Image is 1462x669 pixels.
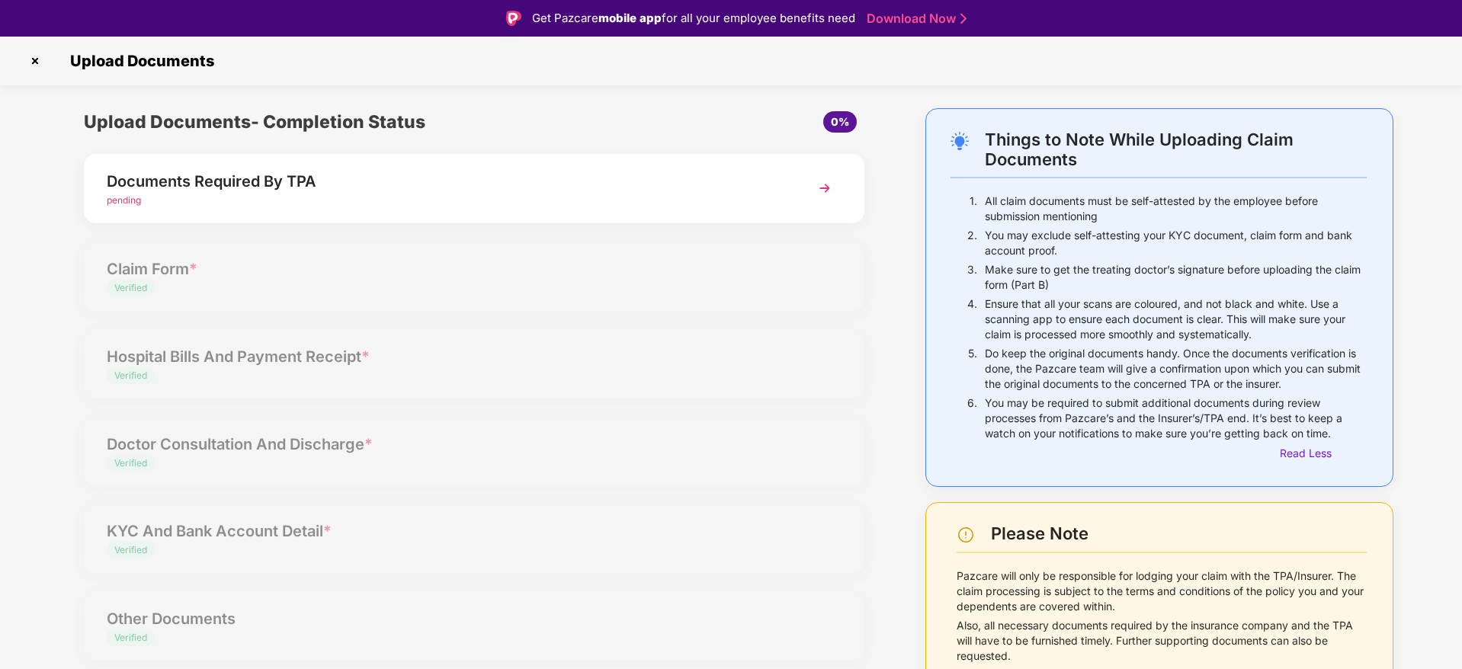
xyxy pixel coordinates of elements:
[951,132,969,150] img: svg+xml;base64,PHN2ZyB4bWxucz0iaHR0cDovL3d3dy53My5vcmcvMjAwMC9zdmciIHdpZHRoPSIyNC4wOTMiIGhlaWdodD...
[985,395,1367,441] p: You may be required to submit additional documents during review processes from Pazcare’s and the...
[107,194,141,206] span: pending
[506,11,521,26] img: Logo
[985,296,1367,342] p: Ensure that all your scans are coloured, and not black and white. Use a scanning app to ensure ea...
[967,296,977,342] p: 4.
[985,228,1367,258] p: You may exclude self-attesting your KYC document, claim form and bank account proof.
[960,11,967,27] img: Stroke
[107,169,780,194] div: Documents Required By TPA
[967,395,977,441] p: 6.
[831,115,849,128] span: 0%
[532,9,855,27] div: Get Pazcare for all your employee benefits need
[985,130,1367,169] div: Things to Note While Uploading Claim Documents
[985,194,1367,224] p: All claim documents must be self-attested by the employee before submission mentioning
[970,194,977,224] p: 1.
[957,618,1367,664] p: Also, all necessary documents required by the insurance company and the TPA will have to be furni...
[957,526,975,544] img: svg+xml;base64,PHN2ZyBpZD0iV2FybmluZ18tXzI0eDI0IiBkYXRhLW5hbWU9Ildhcm5pbmcgLSAyNHgyNCIgeG1sbnM9Im...
[55,52,222,70] span: Upload Documents
[967,262,977,293] p: 3.
[985,262,1367,293] p: Make sure to get the treating doctor’s signature before uploading the claim form (Part B)
[967,228,977,258] p: 2.
[957,568,1367,614] p: Pazcare will only be responsible for lodging your claim with the TPA/Insurer. The claim processin...
[968,346,977,392] p: 5.
[811,174,838,202] img: svg+xml;base64,PHN2ZyBpZD0iTmV4dCIgeG1sbnM9Imh0dHA6Ly93d3cudzMub3JnLzIwMDAvc3ZnIiB3aWR0aD0iMzYiIG...
[598,11,662,25] strong: mobile app
[867,11,962,27] a: Download Now
[1280,445,1367,462] div: Read Less
[23,49,47,73] img: svg+xml;base64,PHN2ZyBpZD0iQ3Jvc3MtMzJ4MzIiIHhtbG5zPSJodHRwOi8vd3d3LnczLm9yZy8yMDAwL3N2ZyIgd2lkdG...
[985,346,1367,392] p: Do keep the original documents handy. Once the documents verification is done, the Pazcare team w...
[84,108,604,136] div: Upload Documents- Completion Status
[991,523,1367,544] div: Please Note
